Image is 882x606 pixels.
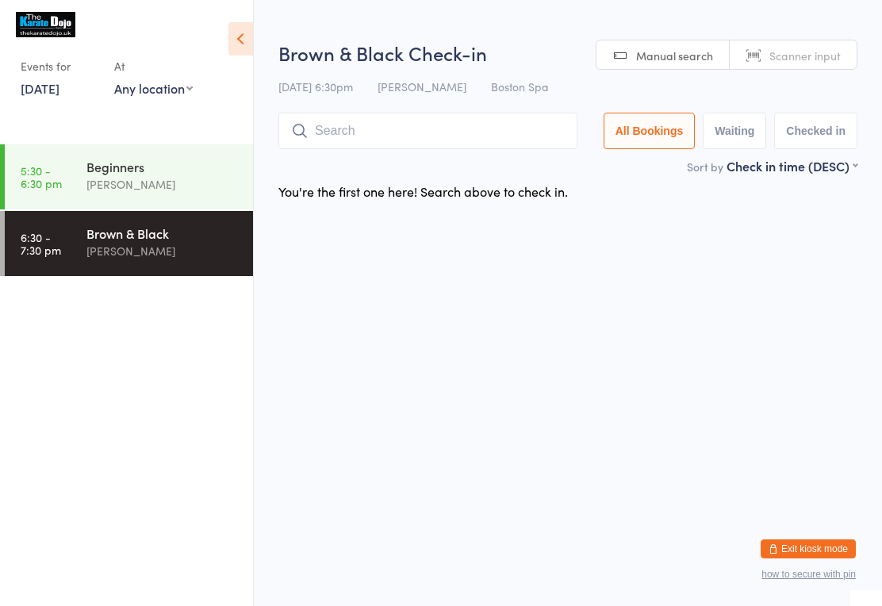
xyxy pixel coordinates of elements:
[761,569,856,580] button: how to secure with pin
[378,79,466,94] span: [PERSON_NAME]
[5,144,253,209] a: 5:30 -6:30 pmBeginners[PERSON_NAME]
[278,113,577,149] input: Search
[86,158,240,175] div: Beginners
[636,48,713,63] span: Manual search
[5,211,253,276] a: 6:30 -7:30 pmBrown & Black[PERSON_NAME]
[491,79,548,94] span: Boston Spa
[761,539,856,558] button: Exit kiosk mode
[21,231,61,256] time: 6:30 - 7:30 pm
[278,182,568,200] div: You're the first one here! Search above to check in.
[114,53,193,79] div: At
[769,48,841,63] span: Scanner input
[86,224,240,242] div: Brown & Black
[86,175,240,194] div: [PERSON_NAME]
[687,159,723,175] label: Sort by
[278,79,353,94] span: [DATE] 6:30pm
[774,113,857,149] button: Checked in
[604,113,696,149] button: All Bookings
[703,113,766,149] button: Waiting
[21,53,98,79] div: Events for
[21,79,59,97] a: [DATE]
[21,164,62,190] time: 5:30 - 6:30 pm
[278,40,857,66] h2: Brown & Black Check-in
[86,242,240,260] div: [PERSON_NAME]
[727,157,857,175] div: Check in time (DESC)
[16,12,75,37] img: The karate dojo
[114,79,193,97] div: Any location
